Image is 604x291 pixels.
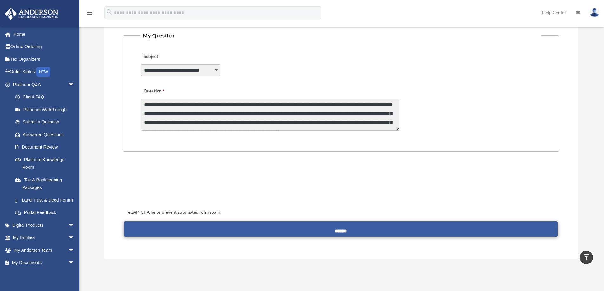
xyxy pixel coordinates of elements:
span: arrow_drop_down [68,244,81,257]
img: Anderson Advisors Platinum Portal [3,8,60,20]
span: arrow_drop_down [68,231,81,244]
a: Platinum Knowledge Room [9,153,84,174]
a: Document Review [9,141,84,154]
a: menu [86,11,93,16]
label: Question [141,87,190,96]
span: arrow_drop_down [68,256,81,269]
a: Tax Organizers [4,53,84,66]
a: My Documentsarrow_drop_down [4,256,84,269]
i: search [106,9,113,16]
div: NEW [36,67,50,77]
a: Platinum Walkthrough [9,103,84,116]
a: Online Learningarrow_drop_down [4,269,84,282]
a: Answered Questions [9,128,84,141]
a: Client FAQ [9,91,84,104]
a: Tax & Bookkeeping Packages [9,174,84,194]
span: arrow_drop_down [68,269,81,282]
a: Order StatusNEW [4,66,84,79]
a: My Anderson Teamarrow_drop_down [4,244,84,256]
a: Platinum Q&Aarrow_drop_down [4,78,84,91]
a: Online Ordering [4,41,84,53]
span: arrow_drop_down [68,78,81,91]
a: Land Trust & Deed Forum [9,194,84,206]
a: Home [4,28,84,41]
a: Digital Productsarrow_drop_down [4,219,84,231]
legend: My Question [140,31,541,40]
a: vertical_align_top [580,251,593,264]
iframe: reCAPTCHA [125,171,221,196]
a: Portal Feedback [9,206,84,219]
a: My Entitiesarrow_drop_down [4,231,84,244]
span: arrow_drop_down [68,219,81,232]
label: Subject [141,53,201,61]
i: menu [86,9,93,16]
a: Submit a Question [9,116,81,129]
img: User Pic [590,8,599,17]
div: reCAPTCHA helps prevent automated form spam. [124,209,557,216]
i: vertical_align_top [582,253,590,261]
